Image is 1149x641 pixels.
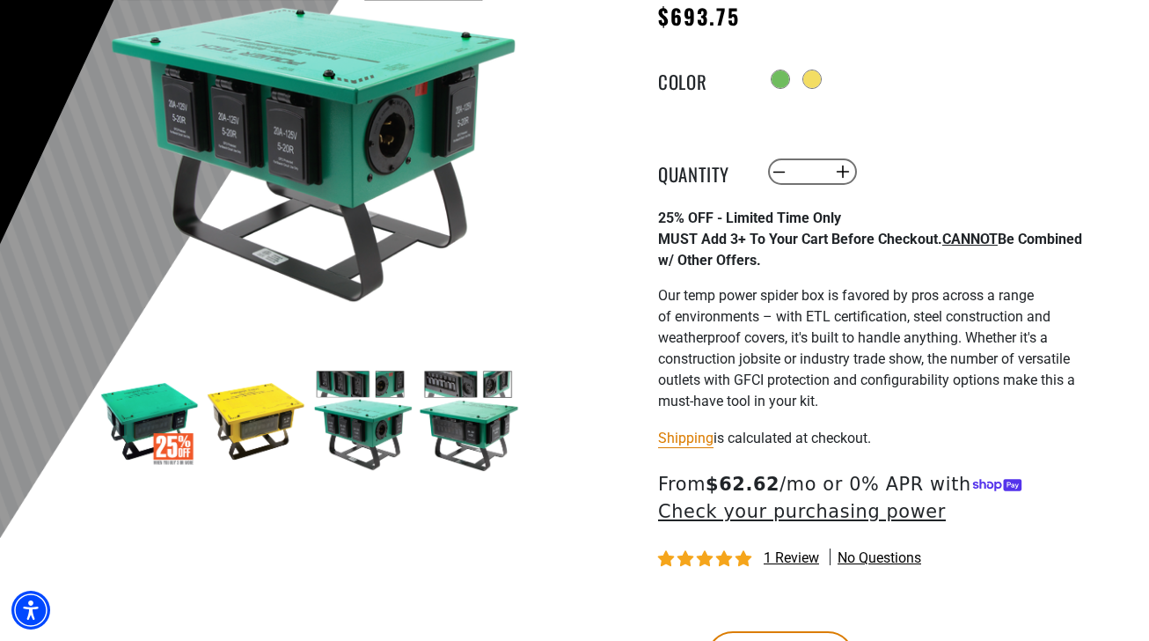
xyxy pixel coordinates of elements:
a: Shipping [658,430,714,446]
strong: 25% OFF - Limited Time Only [658,210,841,226]
span: 5.00 stars [658,551,755,568]
div: Page 1 [658,208,1089,412]
img: green [418,370,520,472]
img: green [311,370,413,472]
span: CANNOT [942,231,998,247]
span: Our temp power spider box is favored by pros across a range of environments – with ETL certificat... [658,287,1075,409]
div: is calculated at checkout. [658,426,1089,450]
label: Quantity [658,160,746,183]
span: No questions [838,549,921,568]
img: yellow [205,370,307,472]
strong: MUST Add 3+ To Your Cart Before Checkout. Be Combined w/ Other Offers. [658,231,1082,269]
legend: Color [658,68,746,91]
div: Accessibility Menu [11,591,50,630]
span: 1 review [764,549,819,566]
